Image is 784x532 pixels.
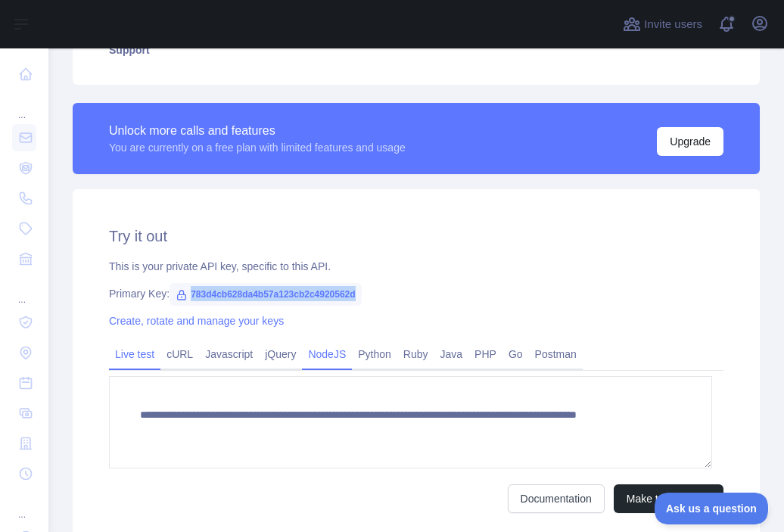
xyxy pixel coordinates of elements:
[397,342,434,366] a: Ruby
[170,283,362,306] span: 783d4cb628da4b57a123cb2c4920562d
[109,226,723,247] h2: Try it out
[508,484,605,513] a: Documentation
[199,342,259,366] a: Javascript
[12,91,36,121] div: ...
[529,342,583,366] a: Postman
[468,342,502,366] a: PHP
[259,342,302,366] a: jQuery
[302,342,352,366] a: NodeJS
[109,315,284,327] a: Create, rotate and manage your keys
[109,122,406,140] div: Unlock more calls and features
[91,33,742,67] a: Support
[655,493,769,524] iframe: Toggle Customer Support
[109,342,160,366] a: Live test
[109,286,723,301] div: Primary Key:
[620,12,705,36] button: Invite users
[160,342,199,366] a: cURL
[12,490,36,521] div: ...
[352,342,397,366] a: Python
[644,16,702,33] span: Invite users
[12,275,36,306] div: ...
[657,127,723,156] button: Upgrade
[109,259,723,274] div: This is your private API key, specific to this API.
[109,140,406,155] div: You are currently on a free plan with limited features and usage
[502,342,529,366] a: Go
[614,484,723,513] button: Make test request
[434,342,469,366] a: Java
